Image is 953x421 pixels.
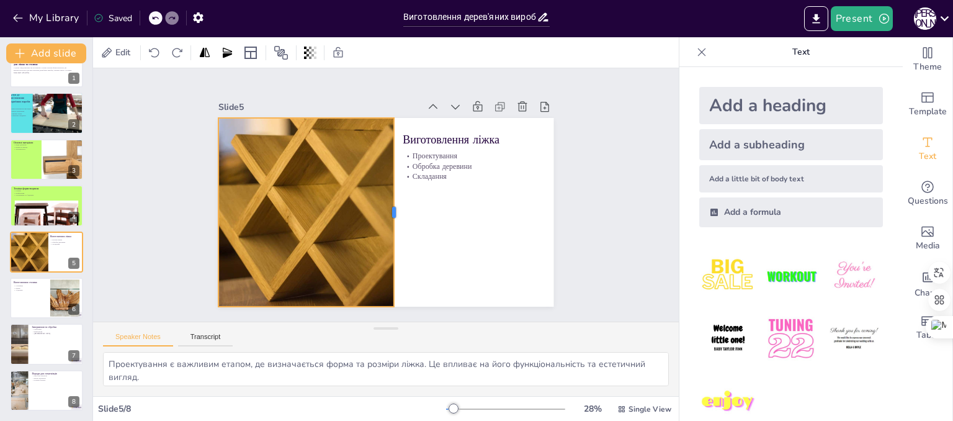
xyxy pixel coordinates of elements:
p: Знання технік [10,112,39,115]
p: Різання [14,190,61,192]
div: 5 [68,258,79,269]
div: 4 [68,212,79,223]
span: Text [919,150,936,163]
div: 6 [10,278,83,319]
div: 1 [68,73,79,84]
p: Вступ до виготовлення дерев'яних виробів [10,93,32,103]
span: Questions [908,194,948,208]
div: Add charts and graphs [903,261,952,306]
p: Завершення та обробка [32,325,79,329]
p: Лакування [32,328,79,331]
p: [DEMOGRAPHIC_DATA] [32,333,79,335]
p: Виготовлення столика [14,281,47,284]
div: 8 [68,396,79,407]
p: Проектування [50,238,79,241]
p: Виготовлення ліжка [403,132,537,147]
input: Insert title [403,8,537,26]
div: 3 [10,139,83,180]
p: Якісні матеріали [32,377,79,379]
div: Slide 5 [218,101,419,113]
img: 5.jpeg [762,310,820,368]
p: Складання [50,243,79,245]
button: Add slide [6,43,86,63]
div: 3 [68,165,79,176]
p: Text [712,37,890,67]
p: Generated with [URL] [14,71,79,74]
div: Add text boxes [903,127,952,171]
p: Обробка деревини [403,161,537,171]
p: Техніки безпеки [32,379,79,381]
p: Унікальні предмети [10,114,39,117]
span: Theme [913,60,942,74]
p: Виготовлення як мистецтво [10,107,39,110]
p: Довговічність [14,148,47,151]
div: Change the overall theme [903,37,952,82]
p: Склеювання та з'єднання [14,194,61,197]
p: Види деревини [14,143,47,146]
p: Простота проектів [32,374,79,377]
img: 4.jpeg [699,310,757,368]
img: 1.jpeg [699,247,757,305]
button: Export to PowerPoint [804,6,828,31]
p: У цьому представленні ми розглянемо основні техніки формотворення, які використовуються для вигот... [14,67,79,71]
p: З'єднання [14,289,47,292]
p: Ніжки [14,287,47,289]
p: Складання [403,171,537,182]
p: Обробка деревини [50,241,79,243]
div: 4 [10,185,83,226]
p: Виготовлення ліжка [50,234,79,238]
div: Add a little bit of body text [699,165,883,192]
div: 2 [10,93,83,134]
p: Фарбування [32,330,79,333]
p: Поради для початківців [32,371,79,375]
div: Add a subheading [699,129,883,160]
span: Single View [629,404,671,414]
div: 7 [10,324,83,364]
button: Speaker Notes [103,333,173,346]
div: 2 [68,119,79,130]
div: Layout [241,43,261,63]
strong: Виготовлення дерев'яних виробів: техніки формотворення для ліжка та столика [14,60,79,66]
div: 5 [10,232,83,273]
div: 7 [68,350,79,361]
button: Transcript [178,333,233,346]
img: 6.jpeg [825,310,883,368]
div: 1 [10,47,83,88]
span: Position [274,45,289,60]
span: Charts [915,286,941,300]
button: А [PERSON_NAME] [914,6,936,31]
div: А [PERSON_NAME] [914,7,936,30]
div: Slide 5 / 8 [98,403,446,415]
textarea: Проектування є важливим етапом, де визначається форма та розміри ліжка. Це впливає на його функці... [103,352,669,386]
div: 6 [68,304,79,315]
p: Техніки формотворення [14,187,61,191]
span: Template [909,105,947,119]
button: Present [831,6,893,31]
p: Вплив на вигляд [14,146,47,148]
span: Table [916,328,939,342]
button: My Library [9,8,84,28]
img: 2.jpeg [762,247,820,305]
p: Якість матеріалів [10,110,39,112]
div: Get real-time input from your audience [903,171,952,216]
div: Saved [94,12,132,24]
p: Проектування [403,150,537,161]
div: Add ready made slides [903,82,952,127]
p: Основні матеріали [14,141,47,145]
div: 28 % [578,403,607,415]
div: Add a table [903,306,952,350]
p: Шліфування [14,192,61,194]
span: Edit [113,47,133,58]
img: 3.jpeg [825,247,883,305]
div: Add a formula [699,197,883,227]
p: Стільниця [14,284,47,287]
div: Add images, graphics, shapes or video [903,216,952,261]
div: Add a heading [699,87,883,124]
span: Media [916,239,940,253]
div: 8 [10,370,83,411]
